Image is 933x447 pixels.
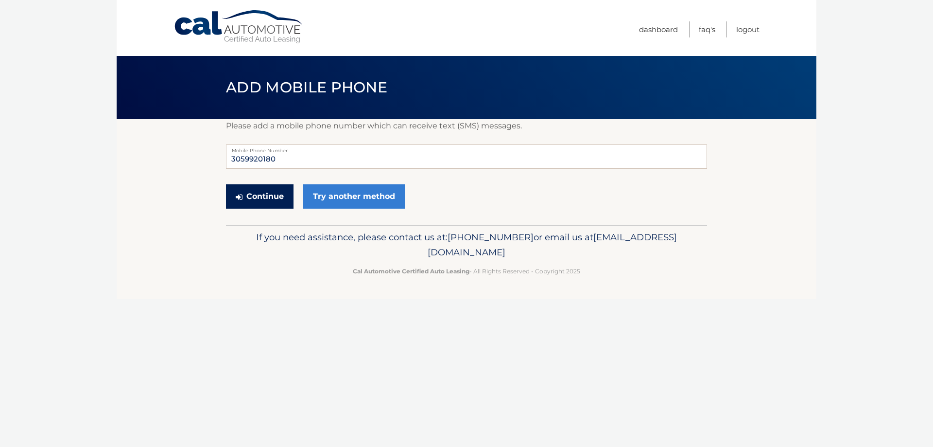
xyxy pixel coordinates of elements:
[736,21,760,37] a: Logout
[232,266,701,276] p: - All Rights Reserved - Copyright 2025
[303,184,405,209] a: Try another method
[699,21,715,37] a: FAQ's
[226,144,707,169] input: Mobile Phone Number
[639,21,678,37] a: Dashboard
[226,78,387,96] span: Add Mobile Phone
[232,230,701,261] p: If you need assistance, please contact us at: or email us at
[226,144,707,152] label: Mobile Phone Number
[173,10,305,44] a: Cal Automotive
[353,268,469,275] strong: Cal Automotive Certified Auto Leasing
[226,184,294,209] button: Continue
[448,232,534,243] span: [PHONE_NUMBER]
[226,119,707,133] p: Please add a mobile phone number which can receive text (SMS) messages.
